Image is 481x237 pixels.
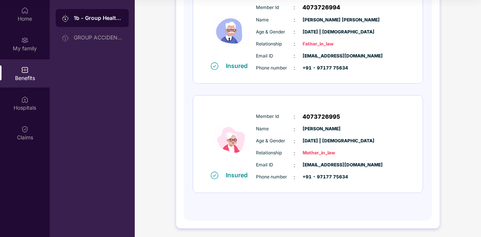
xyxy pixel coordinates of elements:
[294,3,295,12] span: :
[211,62,218,70] img: svg+xml;base64,PHN2ZyB4bWxucz0iaHR0cDovL3d3dy53My5vcmcvMjAwMC9zdmciIHdpZHRoPSIxNiIgaGVpZ2h0PSIxNi...
[303,137,340,145] span: [DATE] | [DEMOGRAPHIC_DATA]
[303,3,340,12] span: 4073726994
[294,161,295,169] span: :
[256,174,294,181] span: Phone number
[21,66,29,74] img: svg+xml;base64,PHN2ZyBpZD0iQmVuZWZpdHMiIHhtbG5zPSJodHRwOi8vd3d3LnczLm9yZy8yMDAwL3N2ZyIgd2lkdGg9Ij...
[21,125,29,133] img: svg+xml;base64,PHN2ZyBpZD0iQ2xhaW0iIHhtbG5zPSJodHRwOi8vd3d3LnczLm9yZy8yMDAwL3N2ZyIgd2lkdGg9IjIwIi...
[303,41,340,48] span: Father_in_law
[294,28,295,36] span: :
[21,96,29,103] img: svg+xml;base64,PHN2ZyBpZD0iSG9zcGl0YWxzIiB4bWxucz0iaHR0cDovL3d3dy53My5vcmcvMjAwMC9zdmciIHdpZHRoPS...
[74,14,123,22] div: 1b - Group Health Insurance
[294,64,295,72] span: :
[303,112,340,121] span: 4073726995
[74,35,123,41] div: GROUP ACCIDENTAL INSURANCE
[294,149,295,157] span: :
[294,52,295,60] span: :
[62,34,69,42] img: svg+xml;base64,PHN2ZyB3aWR0aD0iMjAiIGhlaWdodD0iMjAiIHZpZXdCb3g9IjAgMCAyMCAyMCIgZmlsbD0ibm9uZSIgeG...
[303,149,340,157] span: Mother_in_law
[211,172,218,179] img: svg+xml;base64,PHN2ZyB4bWxucz0iaHR0cDovL3d3dy53My5vcmcvMjAwMC9zdmciIHdpZHRoPSIxNiIgaGVpZ2h0PSIxNi...
[294,113,295,121] span: :
[303,17,340,24] span: [PERSON_NAME] [PERSON_NAME]
[294,125,295,133] span: :
[256,149,294,157] span: Relationship
[226,171,252,179] div: Insured
[294,137,295,145] span: :
[303,174,340,181] span: +91 - 97177 75634
[256,4,294,11] span: Member Id
[294,16,295,24] span: :
[209,109,254,171] img: icon
[303,162,340,169] span: [EMAIL_ADDRESS][DOMAIN_NAME]
[303,29,340,36] span: [DATE] | [DEMOGRAPHIC_DATA]
[256,137,294,145] span: Age & Gender
[256,125,294,133] span: Name
[303,65,340,72] span: +91 - 97177 75634
[256,17,294,24] span: Name
[303,125,340,133] span: [PERSON_NAME]
[256,162,294,169] span: Email ID
[21,36,29,44] img: svg+xml;base64,PHN2ZyB3aWR0aD0iMjAiIGhlaWdodD0iMjAiIHZpZXdCb3g9IjAgMCAyMCAyMCIgZmlsbD0ibm9uZSIgeG...
[21,7,29,14] img: svg+xml;base64,PHN2ZyBpZD0iSG9tZSIgeG1sbnM9Imh0dHA6Ly93d3cudzMub3JnLzIwMDAvc3ZnIiB3aWR0aD0iMjAiIG...
[303,53,340,60] span: [EMAIL_ADDRESS][DOMAIN_NAME]
[62,15,69,22] img: svg+xml;base64,PHN2ZyB3aWR0aD0iMjAiIGhlaWdodD0iMjAiIHZpZXdCb3g9IjAgMCAyMCAyMCIgZmlsbD0ibm9uZSIgeG...
[256,113,294,120] span: Member Id
[226,62,252,69] div: Insured
[256,53,294,60] span: Email ID
[256,65,294,72] span: Phone number
[256,41,294,48] span: Relationship
[256,29,294,36] span: Age & Gender
[294,173,295,181] span: :
[294,40,295,48] span: :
